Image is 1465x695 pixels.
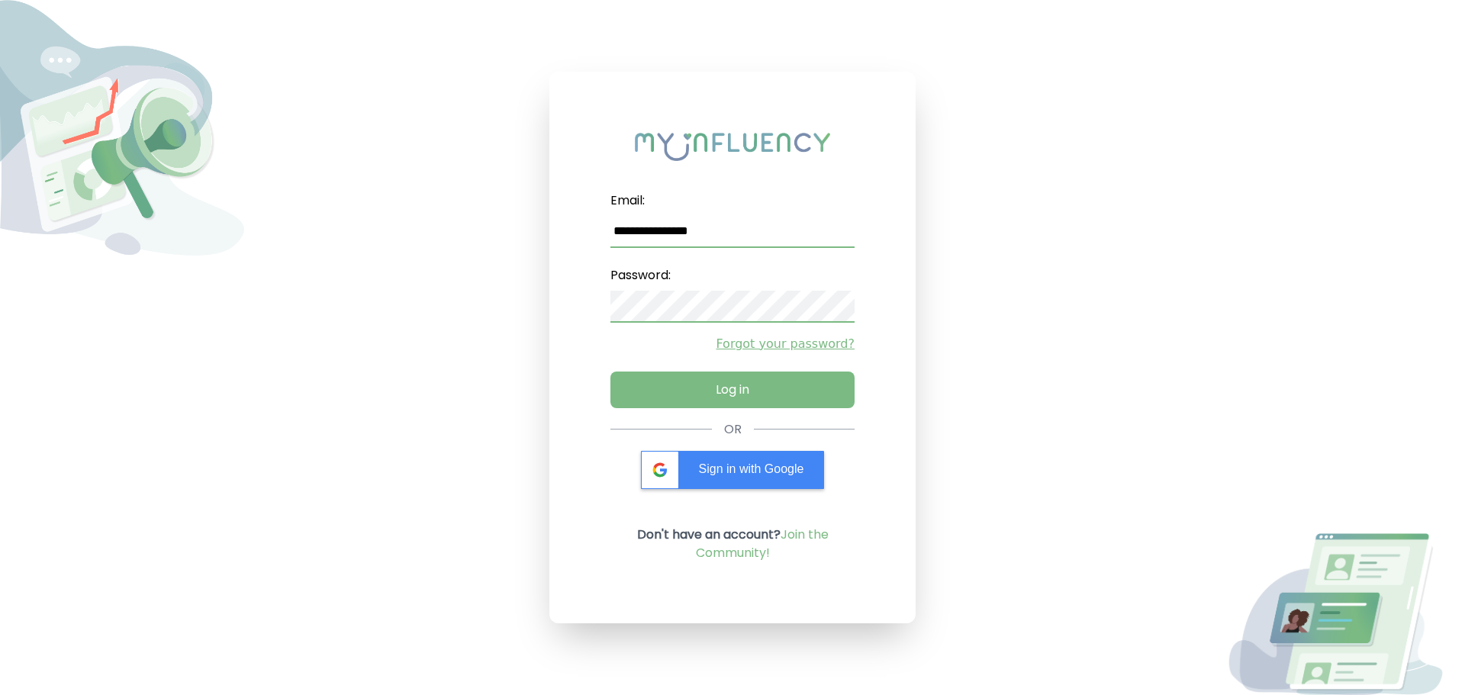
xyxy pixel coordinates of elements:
[696,526,829,561] a: Join the Community!
[1221,533,1465,695] img: Login Image2
[699,462,804,475] span: Sign in with Google
[610,526,855,562] p: Don't have an account?
[610,185,855,216] label: Email:
[610,335,855,353] a: Forgot your password?
[610,372,855,408] button: Log in
[610,260,855,291] label: Password:
[635,133,830,160] img: My Influency
[641,451,824,489] div: Sign in with Google
[724,420,742,439] div: OR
